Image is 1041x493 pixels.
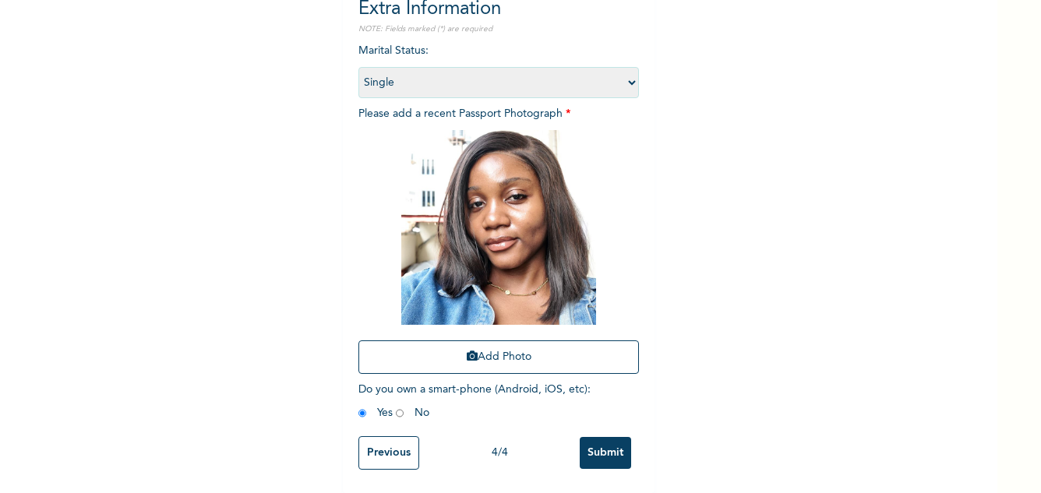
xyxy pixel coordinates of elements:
[358,45,639,88] span: Marital Status :
[358,108,639,382] span: Please add a recent Passport Photograph
[358,340,639,374] button: Add Photo
[401,130,596,325] img: Crop
[358,384,591,418] span: Do you own a smart-phone (Android, iOS, etc) : Yes No
[580,437,631,469] input: Submit
[358,436,419,470] input: Previous
[419,445,580,461] div: 4 / 4
[358,23,639,35] p: NOTE: Fields marked (*) are required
